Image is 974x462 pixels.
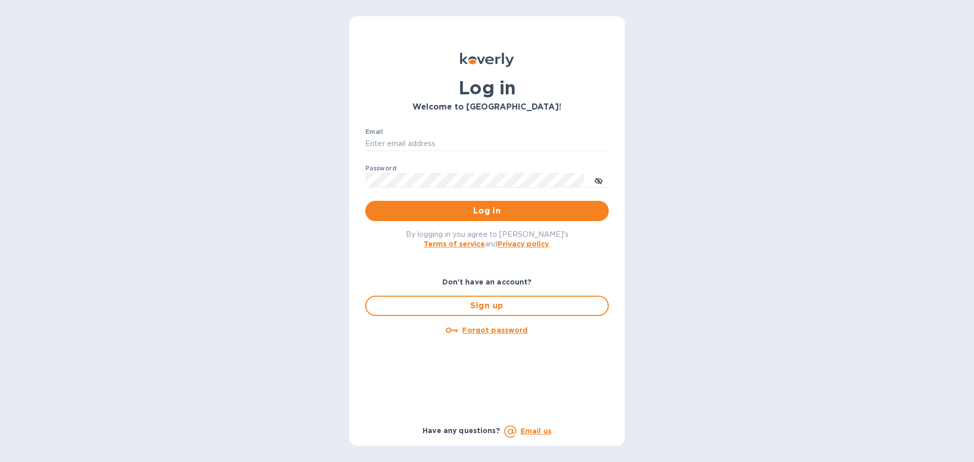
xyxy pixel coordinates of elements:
[460,53,514,67] img: Koverly
[462,326,528,334] u: Forgot password
[498,240,549,248] a: Privacy policy
[520,427,551,435] a: Email us
[365,136,609,152] input: Enter email address
[373,205,601,217] span: Log in
[365,102,609,112] h3: Welcome to [GEOGRAPHIC_DATA]!
[365,296,609,316] button: Sign up
[365,201,609,221] button: Log in
[442,278,532,286] b: Don't have an account?
[406,230,569,248] span: By logging in you agree to [PERSON_NAME]'s and .
[365,129,383,135] label: Email
[374,300,600,312] span: Sign up
[365,77,609,98] h1: Log in
[588,170,609,190] button: toggle password visibility
[424,240,485,248] a: Terms of service
[365,165,396,171] label: Password
[423,427,500,435] b: Have any questions?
